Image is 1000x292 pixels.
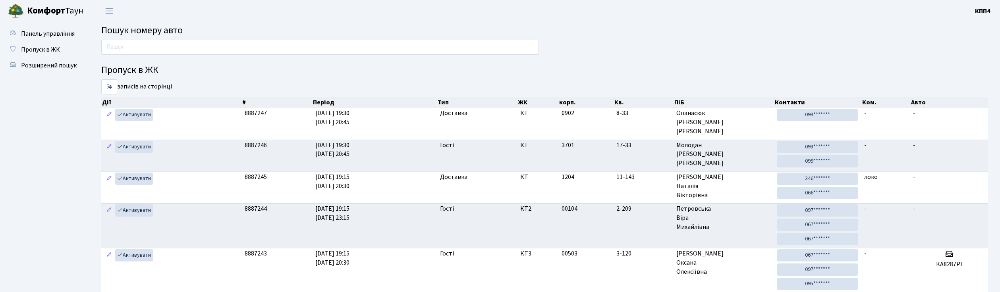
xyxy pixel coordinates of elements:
span: 00104 [562,204,577,213]
span: 1204 [562,173,574,181]
span: Таун [27,4,83,18]
span: [DATE] 19:30 [DATE] 20:45 [315,109,349,127]
span: Петровська Віра Михайлівна [676,204,770,232]
a: Активувати [115,204,153,217]
span: - [864,141,867,150]
span: КТ [520,173,555,182]
th: # [241,97,312,108]
span: 11-143 [616,173,670,182]
span: Доставка [440,109,467,118]
th: ЖК [517,97,558,108]
span: Гості [440,249,454,258]
span: [DATE] 19:15 [DATE] 23:15 [315,204,349,222]
a: Розширений пошук [4,58,83,73]
h5: КА8287РІ [913,261,985,268]
a: Редагувати [104,173,114,185]
a: КПП4 [975,6,990,16]
span: Опанасюк [PERSON_NAME] [PERSON_NAME] [676,109,770,136]
span: - [913,141,915,150]
span: Панель управління [21,29,75,38]
span: - [913,109,915,117]
b: КПП4 [975,7,990,15]
th: Кв. [614,97,674,108]
span: 3701 [562,141,574,150]
span: 8887245 [245,173,267,181]
input: Пошук [101,40,539,55]
b: Комфорт [27,4,65,17]
span: 8887247 [245,109,267,117]
span: КТ [520,141,555,150]
h4: Пропуск в ЖК [101,65,988,76]
a: Редагувати [104,109,114,121]
a: Редагувати [104,141,114,153]
span: [PERSON_NAME] Наталія Вікторівна [676,173,770,200]
span: - [864,249,867,258]
a: Активувати [115,173,153,185]
span: [DATE] 19:15 [DATE] 20:30 [315,249,349,267]
span: КТ3 [520,249,555,258]
span: 3-120 [616,249,670,258]
span: Пошук номеру авто [101,23,183,37]
span: локо [864,173,878,181]
span: - [864,204,867,213]
a: Активувати [115,109,153,121]
span: Гості [440,204,454,213]
span: - [913,204,915,213]
span: 8887243 [245,249,267,258]
a: Пропуск в ЖК [4,42,83,58]
th: Тип [437,97,517,108]
span: 00503 [562,249,577,258]
span: Доставка [440,173,467,182]
span: [PERSON_NAME] Оксана Олексіївна [676,249,770,277]
th: Період [312,97,437,108]
span: 2-209 [616,204,670,213]
span: [DATE] 19:30 [DATE] 20:45 [315,141,349,159]
label: записів на сторінці [101,79,172,94]
th: Дії [101,97,241,108]
span: Пропуск в ЖК [21,45,60,54]
span: КТ2 [520,204,555,213]
th: ПІБ [674,97,774,108]
span: 8887246 [245,141,267,150]
a: Активувати [115,249,153,261]
span: [DATE] 19:15 [DATE] 20:30 [315,173,349,190]
a: Редагувати [104,204,114,217]
span: 8887244 [245,204,267,213]
span: 17-33 [616,141,670,150]
th: корп. [558,97,614,108]
span: Розширений пошук [21,61,77,70]
th: Ком. [861,97,910,108]
span: 8-33 [616,109,670,118]
a: Активувати [115,141,153,153]
th: Контакти [774,97,861,108]
span: Гості [440,141,454,150]
button: Переключити навігацію [99,4,119,17]
span: КТ [520,109,555,118]
span: - [864,109,867,117]
a: Панель управління [4,26,83,42]
th: Авто [910,97,988,108]
img: logo.png [8,3,24,19]
span: Молодан [PERSON_NAME] [PERSON_NAME] [676,141,770,168]
a: Редагувати [104,249,114,261]
select: записів на сторінці [101,79,117,94]
span: 0902 [562,109,574,117]
span: - [913,173,915,181]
